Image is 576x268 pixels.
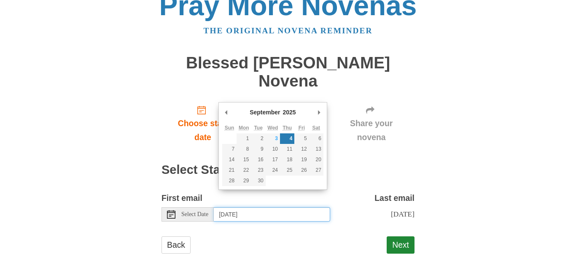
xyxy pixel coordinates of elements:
[282,106,297,119] div: 2025
[251,154,265,165] button: 16
[248,106,281,119] div: September
[280,133,294,144] button: 4
[222,144,237,154] button: 7
[222,176,237,186] button: 28
[294,144,309,154] button: 12
[161,236,191,254] a: Back
[181,211,208,217] span: Select Date
[280,165,294,176] button: 25
[267,125,278,131] abbr: Wednesday
[251,165,265,176] button: 23
[299,125,305,131] abbr: Friday
[294,165,309,176] button: 26
[312,125,320,131] abbr: Saturday
[387,236,415,254] button: Next
[280,144,294,154] button: 11
[244,98,328,149] a: Invite your friends
[161,191,202,205] label: First email
[239,125,249,131] abbr: Monday
[391,210,415,218] span: [DATE]
[294,154,309,165] button: 19
[237,133,251,144] button: 1
[214,207,330,222] input: Use the arrow keys to pick a date
[266,144,280,154] button: 10
[309,154,323,165] button: 20
[161,54,415,90] h1: Blessed [PERSON_NAME] Novena
[161,98,244,149] a: Choose start date
[266,165,280,176] button: 24
[251,176,265,186] button: 30
[266,154,280,165] button: 17
[309,165,323,176] button: 27
[204,26,373,35] a: The original novena reminder
[222,154,237,165] button: 14
[315,106,323,119] button: Next Month
[161,163,415,177] h2: Select Start Date
[336,116,406,144] span: Share your novena
[374,191,415,205] label: Last email
[254,125,262,131] abbr: Tuesday
[237,154,251,165] button: 15
[328,98,415,149] a: Share your novena
[225,125,234,131] abbr: Sunday
[309,144,323,154] button: 13
[280,154,294,165] button: 18
[309,133,323,144] button: 6
[237,176,251,186] button: 29
[237,144,251,154] button: 8
[266,133,280,144] button: 3
[237,165,251,176] button: 22
[170,116,236,144] span: Choose start date
[222,165,237,176] button: 21
[222,106,231,119] button: Previous Month
[294,133,309,144] button: 5
[251,133,265,144] button: 2
[283,125,292,131] abbr: Thursday
[251,144,265,154] button: 9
